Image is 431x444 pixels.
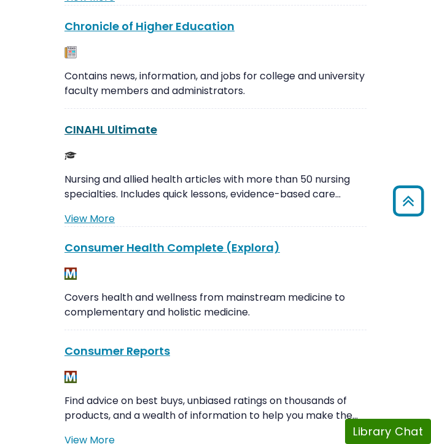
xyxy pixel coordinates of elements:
img: Newspapers [64,46,77,58]
button: Library Chat [345,419,431,444]
p: Contains news, information, and jobs for college and university faculty members and administrators. [64,69,367,98]
img: MeL (Michigan electronic Library) [64,371,77,383]
img: MeL (Michigan electronic Library) [64,268,77,280]
a: Chronicle of Higher Education [64,18,235,34]
img: Scholarly or Peer Reviewed [64,149,77,162]
p: Covers health and wellness from mainstream medicine to complementary and holistic medicine. [64,290,367,320]
a: Consumer Health Complete (Explora) [64,240,280,255]
a: Consumer Reports [64,343,170,359]
a: CINAHL Ultimate [64,122,157,137]
p: Find advice on best buys, unbiased ratings on thousands of products, and a wealth of information ... [64,394,367,423]
a: Back to Top [389,191,428,212]
a: View More [64,212,115,226]
p: Nursing and allied health articles with more than 50 nursing specialties. Includes quick lessons,... [64,172,367,202]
